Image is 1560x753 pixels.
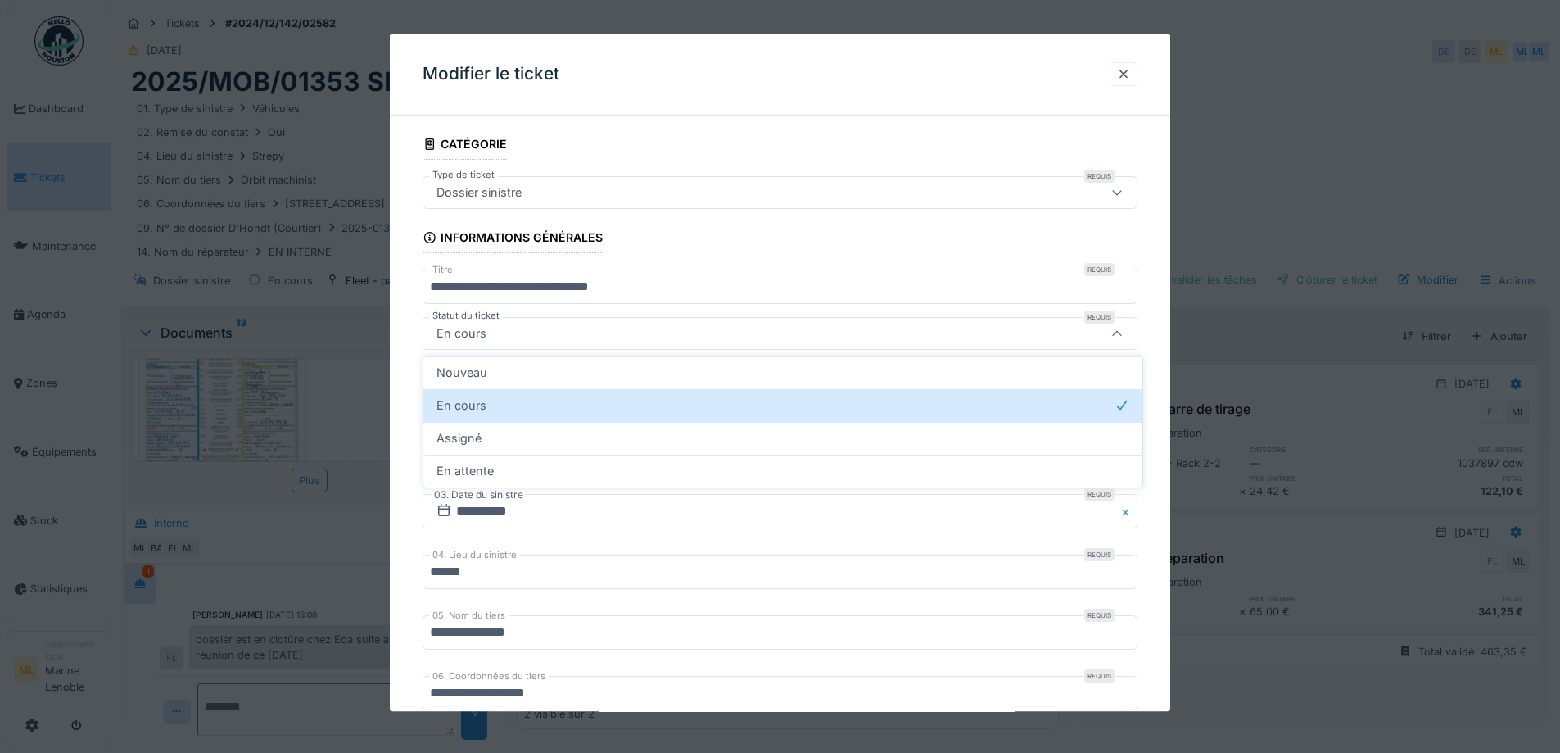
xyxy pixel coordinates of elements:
[1084,610,1115,623] div: Requis
[429,610,509,624] label: 05. Nom du tiers
[1084,170,1115,183] div: Requis
[436,397,486,415] span: En cours
[429,670,549,684] label: 06. Coordonnées du tiers
[423,64,559,84] h3: Modifier le ticket
[436,429,482,447] span: Assigné
[429,310,503,324] label: Statut du ticket
[429,264,456,278] label: Titre
[1084,549,1115,562] div: Requis
[430,184,528,202] div: Dossier sinistre
[436,462,494,480] span: En attente
[1084,488,1115,501] div: Requis
[1084,264,1115,277] div: Requis
[1119,495,1137,529] button: Close
[432,487,525,505] label: 03. Date du sinistre
[1084,311,1115,324] div: Requis
[1084,670,1115,683] div: Requis
[423,225,603,253] div: Informations générales
[429,168,498,182] label: Type de ticket
[436,364,487,382] span: Nouveau
[430,325,493,343] div: En cours
[423,132,507,160] div: Catégorie
[429,549,520,563] label: 04. Lieu du sinistre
